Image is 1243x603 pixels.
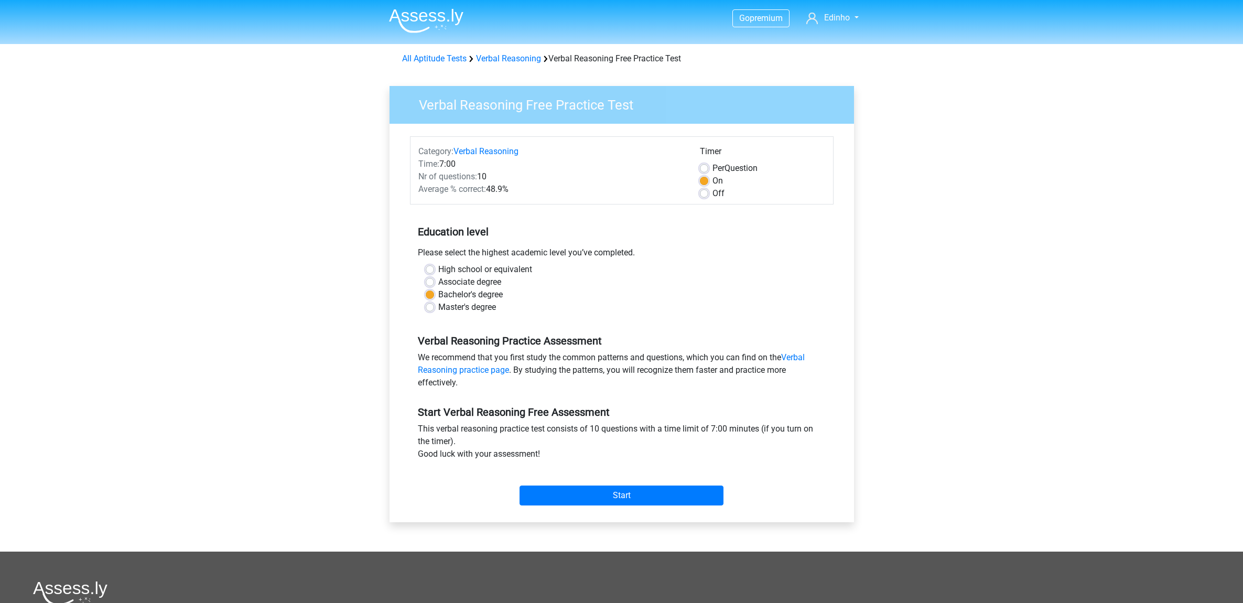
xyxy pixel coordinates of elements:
div: Verbal Reasoning Free Practice Test [398,52,846,65]
label: Bachelor's degree [438,288,503,301]
span: Go [739,13,750,23]
label: High school or equivalent [438,263,532,276]
div: 7:00 [410,158,692,170]
span: Average % correct: [418,184,486,194]
div: This verbal reasoning practice test consists of 10 questions with a time limit of 7:00 minutes (i... [410,423,834,465]
img: Assessly [389,8,463,33]
h3: Verbal Reasoning Free Practice Test [406,93,846,113]
span: Edinho [824,13,850,23]
label: Master's degree [438,301,496,314]
label: On [712,175,723,187]
label: Off [712,187,725,200]
div: 48.9% [410,183,692,196]
a: Edinho [802,12,862,24]
input: Start [520,486,723,505]
h5: Verbal Reasoning Practice Assessment [418,335,826,347]
div: 10 [410,170,692,183]
h5: Start Verbal Reasoning Free Assessment [418,406,826,418]
a: Verbal Reasoning [476,53,541,63]
span: Per [712,163,725,173]
a: Gopremium [733,11,789,25]
label: Question [712,162,758,175]
a: Verbal Reasoning [453,146,518,156]
a: All Aptitude Tests [402,53,467,63]
div: We recommend that you first study the common patterns and questions, which you can find on the . ... [410,351,834,393]
span: Nr of questions: [418,171,477,181]
div: Timer [700,145,825,162]
span: premium [750,13,783,23]
h5: Education level [418,221,826,242]
span: Category: [418,146,453,156]
span: Time: [418,159,439,169]
div: Please select the highest academic level you’ve completed. [410,246,834,263]
label: Associate degree [438,276,501,288]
